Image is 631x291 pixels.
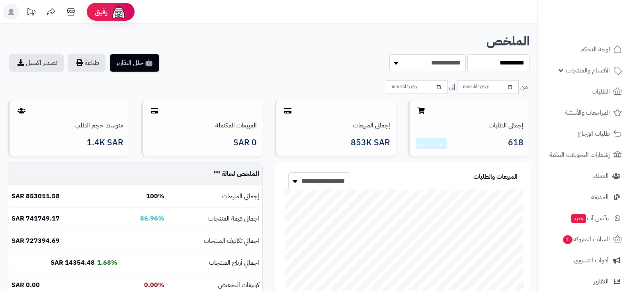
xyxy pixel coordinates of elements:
b: 727394.69 SAR [12,236,60,246]
span: 1 [563,235,572,244]
span: 618 [508,138,524,149]
a: المبيعات المكتملة [215,121,257,130]
a: المراجعات والأسئلة [543,103,626,122]
a: إجمالي الطلبات [488,121,524,130]
span: الأقسام والمنتجات [566,65,610,76]
button: طباعة [68,54,105,72]
span: التقارير [594,276,609,287]
a: التقارير [543,272,626,291]
a: إجمالي المبيعات [353,121,390,130]
a: إشعارات التحويلات البنكية [543,145,626,164]
img: logo-2.png [577,20,623,37]
span: رفيق [95,7,107,17]
span: جديد [571,214,586,223]
a: العملاء [543,166,626,186]
span: المدونة [591,191,609,203]
b: 100% [146,191,164,201]
button: 🤖 حلل التقارير [110,54,159,72]
span: 853K SAR [351,138,390,147]
td: إجمالي المبيعات [168,186,262,207]
b: 86.96% [140,214,164,223]
a: الطلبات [543,82,626,101]
h3: المبيعات والطلبات [473,174,518,181]
b: 0.00% [144,280,164,290]
span: العملاء [593,170,609,182]
a: تحديثات المنصة [21,4,41,22]
td: اجمالي تكاليف المنتجات [168,230,262,252]
a: طلبات الإرجاع [543,124,626,143]
td: - [8,252,121,274]
span: وآتس آب [570,213,609,224]
b: 1.68% [97,258,117,268]
b: 0.00 SAR [12,280,40,290]
a: المدونة [543,187,626,207]
span: السلات المتروكة [562,234,610,245]
span: طلبات الإرجاع [578,128,610,139]
span: المراجعات والأسئلة [565,107,610,118]
span: 0 SAR [233,138,257,147]
span: لوحة التحكم [580,44,610,55]
b: 14354.48 SAR [51,258,95,268]
a: وآتس آبجديد [543,209,626,228]
span: من [520,82,528,92]
span: الطلبات [592,86,610,97]
b: الملخص [486,32,529,51]
img: ai-face.png [111,4,127,20]
a: أدوات التسويق [543,251,626,270]
b: 853011.58 SAR [12,191,60,201]
a: لوحة التحكم [543,40,626,59]
a: عرض التقارير [418,139,444,148]
td: اجمالي قيمة المنتجات [168,208,262,230]
span: إلى [449,82,455,92]
a: تصدير اكسيل [9,54,64,72]
span: 1.4K SAR [87,138,123,147]
span: إشعارات التحويلات البنكية [549,149,610,160]
td: اجمالي أرباح المنتجات [168,252,262,274]
b: 741749.17 SAR [12,214,60,223]
a: متوسط حجم الطلب [74,121,123,130]
span: أدوات التسويق [574,255,609,266]
a: السلات المتروكة1 [543,230,626,249]
td: الملخص لحالة " " [168,163,262,185]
